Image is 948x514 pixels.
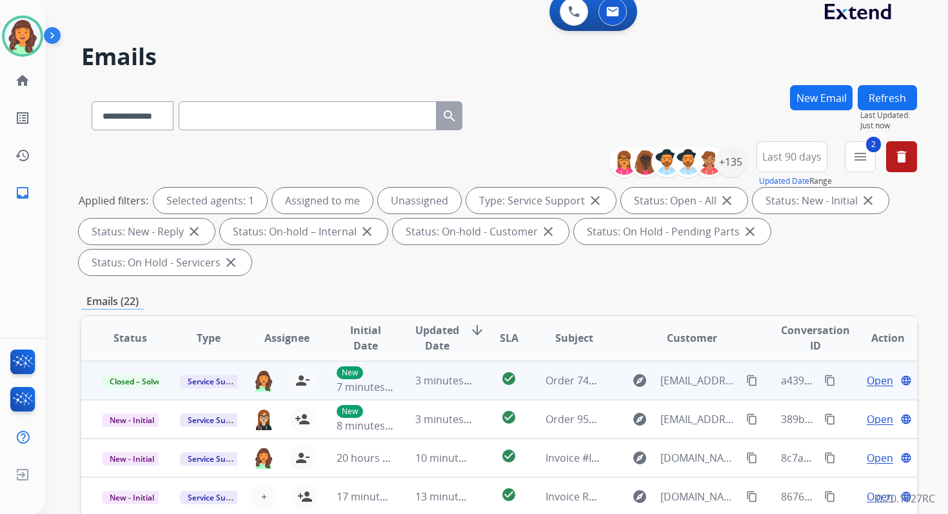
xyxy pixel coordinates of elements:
mat-icon: content_copy [824,413,836,425]
span: New - Initial [102,413,162,427]
mat-icon: close [742,224,758,239]
button: Last 90 days [756,141,827,172]
img: avatar [5,18,41,54]
span: 20 hours ago [337,451,400,465]
mat-icon: person_add [297,489,313,504]
mat-icon: close [719,193,735,208]
mat-icon: content_copy [746,452,758,464]
div: Unassigned [378,188,461,213]
span: New - Initial [102,491,162,504]
span: Last Updated: [860,110,917,121]
button: New Email [790,85,853,110]
button: Updated Date [759,176,809,186]
mat-icon: explore [632,450,647,466]
mat-icon: content_copy [824,491,836,502]
span: 17 minutes ago [337,489,411,504]
mat-icon: arrow_downward [469,323,485,339]
img: agent-avatar [253,447,274,469]
mat-icon: history [15,148,30,163]
mat-icon: close [186,224,202,239]
div: Status: Open - All [621,188,747,213]
span: Service Support [180,375,253,388]
div: Selected agents: 1 [153,188,267,213]
button: Refresh [858,85,917,110]
span: Open [867,411,893,427]
div: Assigned to me [272,188,373,213]
mat-icon: check_circle [501,410,517,425]
mat-icon: language [900,452,912,464]
mat-icon: person_add [295,411,310,427]
span: Service Support [180,491,253,504]
mat-icon: language [900,375,912,386]
mat-icon: person_remove [295,373,310,388]
span: Customer [667,331,717,346]
mat-icon: content_copy [824,375,836,386]
span: Open [867,450,893,466]
span: Subject [555,331,593,346]
img: agent-avatar [253,370,274,391]
mat-icon: language [900,413,912,425]
button: 2 [845,141,876,172]
th: Action [838,316,917,361]
span: Last 90 days [762,154,822,159]
mat-icon: content_copy [824,452,836,464]
span: [EMAIL_ADDRESS][DOMAIN_NAME] [660,411,739,427]
mat-icon: home [15,73,30,88]
mat-icon: delete [894,149,909,164]
span: 8 minutes ago [337,419,406,433]
span: Service Support [180,413,253,427]
p: Emails (22) [81,293,144,310]
mat-icon: close [588,193,603,208]
span: Conversation ID [781,323,850,354]
span: 7 minutes ago [337,380,406,394]
p: New [337,366,363,379]
mat-icon: close [359,224,375,239]
span: 10 minutes ago [415,451,490,465]
span: Order 74339fe0-d763-4f26-a8e3-f35521bec6eb [546,373,769,388]
span: [EMAIL_ADDRESS][DOMAIN_NAME] [660,373,739,388]
span: Invoice Reminder from Fitness Machine Technicians [546,489,797,504]
span: Open [867,489,893,504]
p: New [337,405,363,418]
span: SLA [500,331,518,346]
span: [DOMAIN_NAME][EMAIL_ADDRESS][DOMAIN_NAME] [660,450,739,466]
p: Applied filters: [79,193,148,208]
span: Updated Date [415,323,459,354]
span: Initial Date [337,323,393,354]
mat-icon: explore [632,411,647,427]
mat-icon: inbox [15,185,30,201]
p: 0.20.1027RC [876,491,935,506]
mat-icon: explore [632,489,647,504]
mat-icon: check_circle [501,487,517,502]
span: [DOMAIN_NAME][EMAIL_ADDRESS][DOMAIN_NAME] [660,489,739,504]
div: Type: Service Support [466,188,616,213]
span: Order 9542609837 [546,412,635,426]
div: Status: On-hold – Internal [220,219,388,244]
mat-icon: check_circle [501,448,517,464]
div: Status: New - Initial [753,188,889,213]
mat-icon: person_remove [295,450,310,466]
span: Assignee [264,331,310,346]
div: +135 [715,146,746,177]
mat-icon: content_copy [746,491,758,502]
div: Status: On-hold - Customer [393,219,569,244]
div: Status: On Hold - Servicers [79,250,252,275]
mat-icon: menu [853,149,868,164]
span: + [261,489,267,504]
span: Open [867,373,893,388]
span: Service Support [180,452,253,466]
span: 3 minutes ago [415,373,484,388]
span: 3 minutes ago [415,412,484,426]
span: Closed – Solved [102,375,173,388]
div: Status: On Hold - Pending Parts [574,219,771,244]
img: agent-avatar [253,408,274,430]
mat-icon: content_copy [746,375,758,386]
mat-icon: search [442,108,457,124]
span: 2 [866,137,881,152]
div: Status: New - Reply [79,219,215,244]
h2: Emails [81,44,917,70]
mat-icon: close [860,193,876,208]
span: Just now [860,121,917,131]
mat-icon: explore [632,373,647,388]
mat-icon: close [540,224,556,239]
